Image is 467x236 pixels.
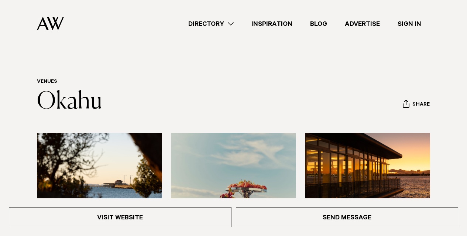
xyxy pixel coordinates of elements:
a: Advertise [336,19,389,29]
img: Auckland Weddings Logo [37,17,64,30]
a: Venues [37,79,57,85]
a: Blog [301,19,336,29]
a: Send Message [236,207,459,227]
a: Visit Website [9,207,231,227]
a: Directory [179,19,243,29]
a: Inspiration [243,19,301,29]
button: Share [402,99,430,110]
span: Share [412,102,430,109]
a: Okahu [37,90,102,114]
a: Sign In [389,19,430,29]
